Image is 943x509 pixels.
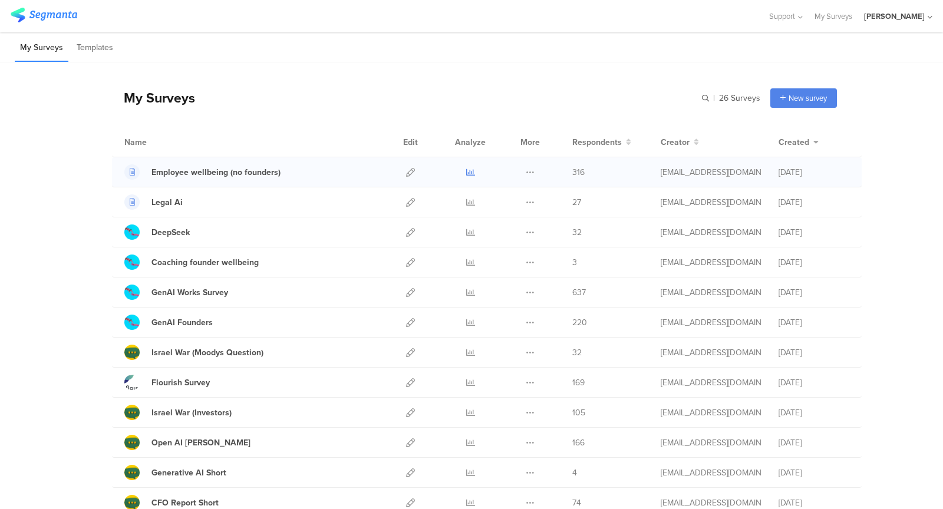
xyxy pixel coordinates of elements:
div: GenAI Founders [151,316,213,329]
div: Legal Ai [151,196,183,209]
span: 316 [572,166,585,179]
span: 74 [572,497,581,509]
div: Analyze [453,127,488,157]
div: [PERSON_NAME] [864,11,925,22]
div: [DATE] [779,196,849,209]
span: Created [779,136,809,148]
a: Legal Ai [124,194,183,210]
div: [DATE] [779,226,849,239]
a: Employee wellbeing (no founders) [124,164,281,180]
span: 105 [572,406,585,419]
div: [DATE] [779,376,849,389]
a: Open AI [PERSON_NAME] [124,435,250,450]
div: Generative AI Short [151,467,226,479]
span: Creator [661,136,690,148]
div: yael@ybenjamin.com [661,316,761,329]
div: Open AI Sam Altman [151,437,250,449]
div: My Surveys [112,88,195,108]
span: | [711,92,717,104]
div: yael@ybenjamin.com [661,467,761,479]
span: 4 [572,467,577,479]
li: My Surveys [15,34,68,62]
div: Israel War (Investors) [151,406,232,419]
button: Respondents [572,136,631,148]
div: yael@ybenjamin.com [661,406,761,419]
a: GenAI Works Survey [124,285,228,300]
a: Israel War (Investors) [124,405,232,420]
a: GenAI Founders [124,315,213,330]
a: Israel War (Moodys Question) [124,345,263,360]
li: Templates [71,34,118,62]
span: 27 [572,196,581,209]
span: 169 [572,376,585,389]
span: Respondents [572,136,622,148]
div: [DATE] [779,346,849,359]
div: yael@ybenjamin.com [661,166,761,179]
div: yael@ybenjamin.com [661,346,761,359]
div: GenAI Works Survey [151,286,228,299]
div: [DATE] [779,467,849,479]
button: Creator [661,136,699,148]
div: [DATE] [779,406,849,419]
div: yael@ybenjamin.com [661,286,761,299]
div: yael@ybenjamin.com [661,256,761,269]
button: Created [779,136,819,148]
div: yael@ybenjamin.com [661,376,761,389]
div: [DATE] [779,256,849,269]
div: Coaching founder wellbeing [151,256,259,269]
span: 3 [572,256,577,269]
a: Generative AI Short [124,465,226,480]
span: 32 [572,226,582,239]
div: [DATE] [779,316,849,329]
div: Employee wellbeing (no founders) [151,166,281,179]
span: 166 [572,437,585,449]
div: yael@ybenjamin.com [661,196,761,209]
div: Flourish Survey [151,376,210,389]
div: [DATE] [779,497,849,509]
img: segmanta logo [11,8,77,22]
span: New survey [789,92,827,104]
span: 220 [572,316,587,329]
span: 637 [572,286,586,299]
div: [DATE] [779,437,849,449]
a: Flourish Survey [124,375,210,390]
div: [DATE] [779,166,849,179]
div: [DATE] [779,286,849,299]
div: Israel War (Moodys Question) [151,346,263,359]
div: DeepSeek [151,226,190,239]
div: Edit [398,127,423,157]
div: yael@ybenjamin.com [661,226,761,239]
a: Coaching founder wellbeing [124,254,259,270]
div: CFO Report Short [151,497,219,509]
div: yael@ybenjamin.com [661,497,761,509]
div: yael@ybenjamin.com [661,437,761,449]
div: Name [124,136,195,148]
span: 32 [572,346,582,359]
div: More [517,127,543,157]
span: Support [769,11,795,22]
span: 26 Surveys [719,92,760,104]
a: DeepSeek [124,224,190,240]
